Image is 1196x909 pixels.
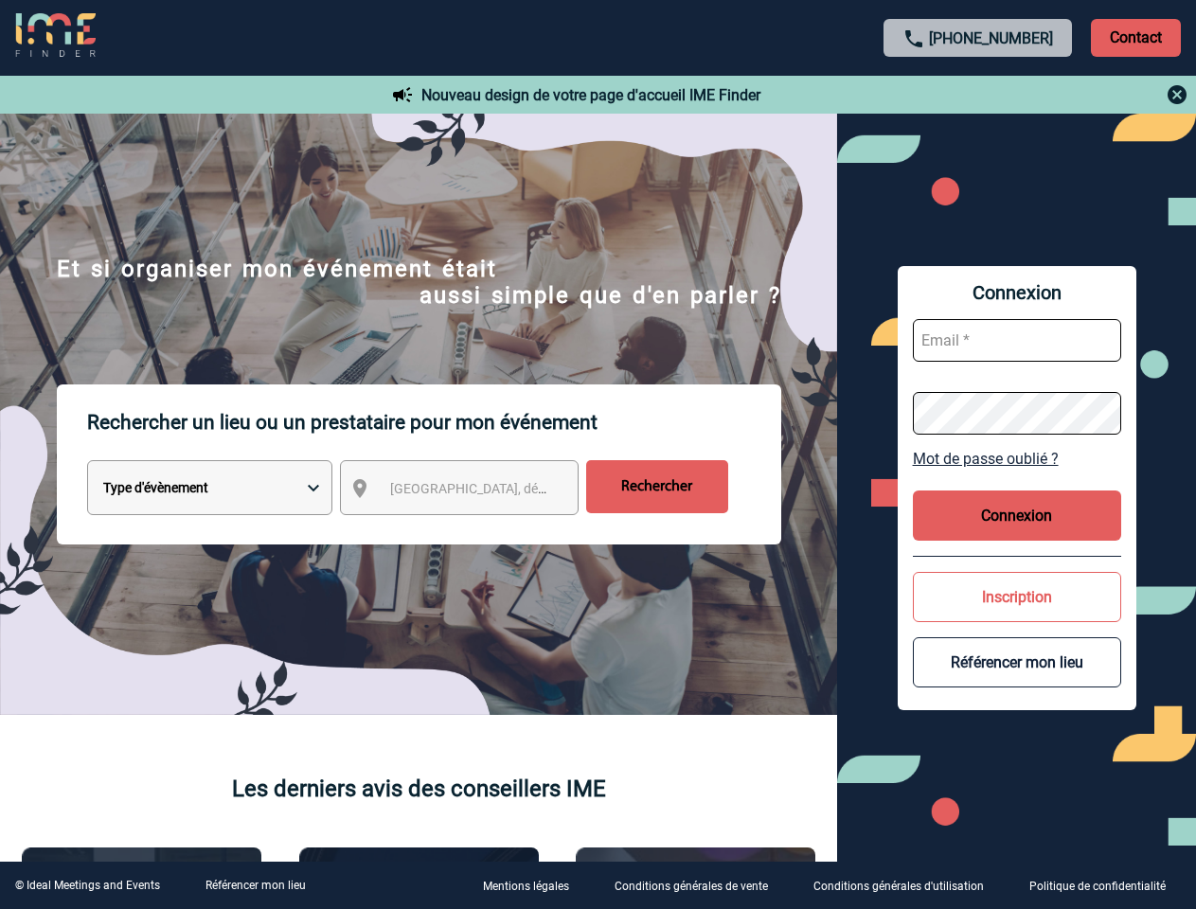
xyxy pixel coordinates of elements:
[1014,877,1196,895] a: Politique de confidentialité
[913,281,1121,304] span: Connexion
[15,879,160,892] div: © Ideal Meetings and Events
[929,29,1053,47] a: [PHONE_NUMBER]
[1091,19,1181,57] p: Contact
[913,450,1121,468] a: Mot de passe oublié ?
[813,881,984,894] p: Conditions générales d'utilisation
[913,637,1121,687] button: Référencer mon lieu
[87,384,781,460] p: Rechercher un lieu ou un prestataire pour mon événement
[468,877,599,895] a: Mentions légales
[913,572,1121,622] button: Inscription
[902,27,925,50] img: call-24-px.png
[586,460,728,513] input: Rechercher
[913,490,1121,541] button: Connexion
[1029,881,1166,894] p: Politique de confidentialité
[599,877,798,895] a: Conditions générales de vente
[913,319,1121,362] input: Email *
[615,881,768,894] p: Conditions générales de vente
[798,877,1014,895] a: Conditions générales d'utilisation
[205,879,306,892] a: Référencer mon lieu
[390,481,653,496] span: [GEOGRAPHIC_DATA], département, région...
[483,881,569,894] p: Mentions légales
